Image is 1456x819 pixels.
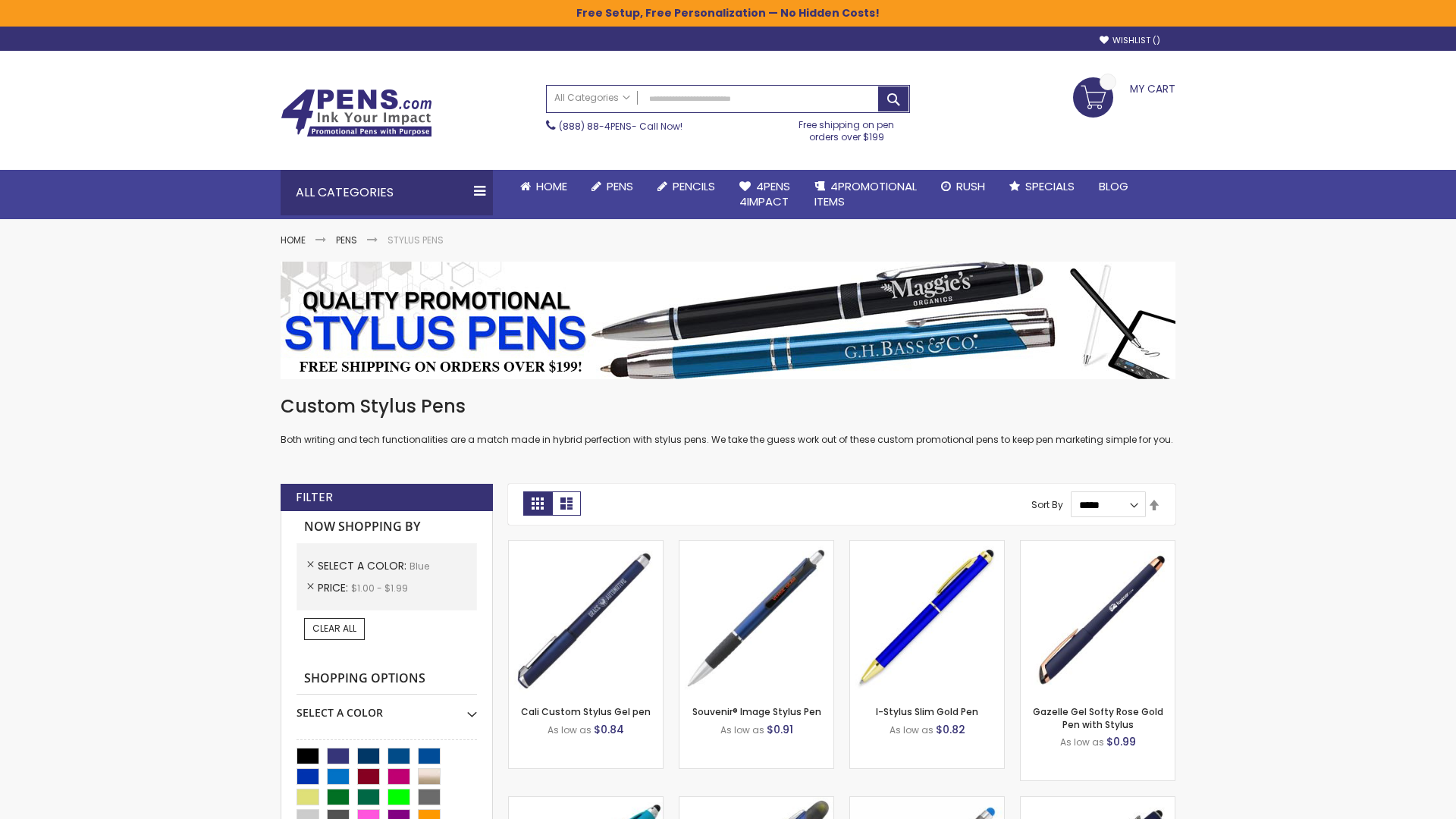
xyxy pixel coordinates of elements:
[1060,736,1104,748] span: As low as
[850,541,1004,695] img: I-Stylus Slim Gold-Blue
[673,178,715,194] span: Pencils
[720,723,764,736] span: As low as
[1025,178,1075,194] span: Specials
[559,120,682,133] span: - Call Now!
[739,178,790,209] span: 4Pens 4impact
[1021,796,1175,809] a: Custom Soft Touch® Metal Pens with Stylus-Blue
[594,722,624,737] span: $0.84
[297,695,477,720] div: Select A Color
[814,178,917,209] span: 4PROMOTIONAL ITEMS
[351,582,408,595] span: $1.00 - $1.99
[929,170,997,203] a: Rush
[508,170,579,203] a: Home
[281,394,1175,447] div: Both writing and tech functionalities are a match made in hybrid perfection with stylus pens. We ...
[956,178,985,194] span: Rush
[548,723,591,736] span: As low as
[509,540,663,553] a: Cali Custom Stylus Gel pen-Blue
[521,705,651,718] a: Cali Custom Stylus Gel pen
[850,540,1004,553] a: I-Stylus Slim Gold-Blue
[281,394,1175,419] h1: Custom Stylus Pens
[876,705,978,718] a: I-Stylus Slim Gold Pen
[1031,498,1063,511] label: Sort By
[312,622,356,635] span: Clear All
[304,618,365,639] a: Clear All
[607,178,633,194] span: Pens
[1021,541,1175,695] img: Gazelle Gel Softy Rose Gold Pen with Stylus-Blue
[297,663,477,695] strong: Shopping Options
[997,170,1087,203] a: Specials
[767,722,793,737] span: $0.91
[318,558,409,573] span: Select A Color
[890,723,934,736] span: As low as
[296,489,333,506] strong: Filter
[727,170,802,219] a: 4Pens4impact
[802,170,929,219] a: 4PROMOTIONALITEMS
[579,170,645,203] a: Pens
[850,796,1004,809] a: Islander Softy Gel with Stylus - ColorJet Imprint-Blue
[409,560,429,573] span: Blue
[547,86,638,111] a: All Categories
[936,722,965,737] span: $0.82
[388,234,444,246] strong: Stylus Pens
[523,491,552,516] strong: Grid
[509,541,663,695] img: Cali Custom Stylus Gel pen-Blue
[559,120,632,133] a: (888) 88-4PENS
[1100,35,1160,46] a: Wishlist
[281,262,1175,379] img: Stylus Pens
[1087,170,1141,203] a: Blog
[281,170,493,215] div: All Categories
[1106,734,1136,749] span: $0.99
[1099,178,1128,194] span: Blog
[679,541,833,695] img: Souvenir® Image Stylus Pen-Blue
[281,89,432,137] img: 4Pens Custom Pens and Promotional Products
[679,540,833,553] a: Souvenir® Image Stylus Pen-Blue
[1033,705,1163,730] a: Gazelle Gel Softy Rose Gold Pen with Stylus
[783,113,911,143] div: Free shipping on pen orders over $199
[509,796,663,809] a: Neon Stylus Highlighter-Pen Combo-Blue
[554,92,630,104] span: All Categories
[692,705,821,718] a: Souvenir® Image Stylus Pen
[645,170,727,203] a: Pencils
[281,234,306,246] a: Home
[536,178,567,194] span: Home
[336,234,357,246] a: Pens
[318,580,351,595] span: Price
[297,511,477,543] strong: Now Shopping by
[679,796,833,809] a: Souvenir® Jalan Highlighter Stylus Pen Combo-Blue
[1021,540,1175,553] a: Gazelle Gel Softy Rose Gold Pen with Stylus-Blue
